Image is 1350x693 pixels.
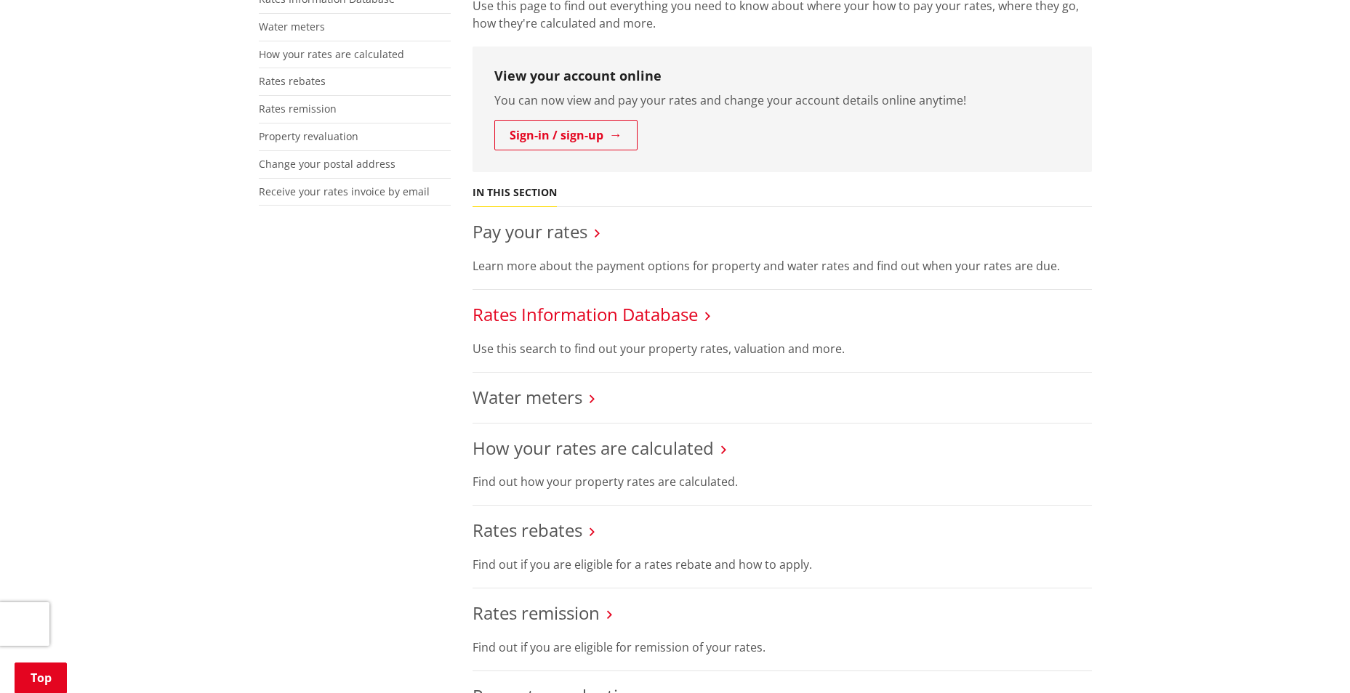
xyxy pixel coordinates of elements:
a: Property revaluation [259,129,358,143]
p: You can now view and pay your rates and change your account details online anytime! [494,92,1070,109]
a: Rates remission [259,102,337,115]
a: Water meters [259,20,325,33]
a: Rates rebates [259,74,326,88]
a: Change your postal address [259,157,395,171]
p: Use this search to find out your property rates, valuation and more. [473,340,1092,357]
p: Find out how your property rates are calculated. [473,473,1092,490]
a: Pay your rates [473,219,587,243]
a: Rates rebates [473,518,582,542]
p: Learn more about the payment options for property and water rates and find out when your rates ar... [473,257,1092,275]
a: Rates remission [473,601,600,625]
a: Top [15,662,67,693]
a: Sign-in / sign-up [494,120,638,150]
a: Water meters [473,385,582,409]
a: Rates Information Database [473,302,698,326]
a: Receive your rates invoice by email [259,185,430,198]
a: How your rates are calculated [259,47,404,61]
p: Find out if you are eligible for a rates rebate and how to apply. [473,556,1092,573]
a: How your rates are calculated [473,436,714,460]
h3: View your account online [494,68,1070,84]
h5: In this section [473,187,557,199]
p: Find out if you are eligible for remission of your rates. [473,639,1092,656]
